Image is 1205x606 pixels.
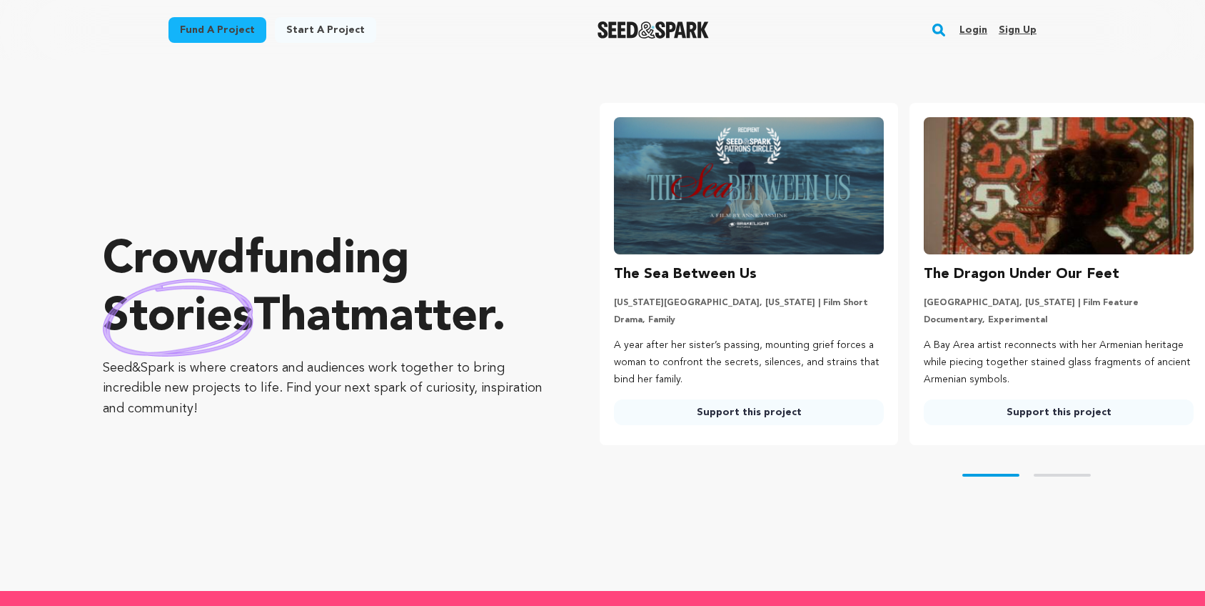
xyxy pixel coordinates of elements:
[614,297,884,309] p: [US_STATE][GEOGRAPHIC_DATA], [US_STATE] | Film Short
[168,17,266,43] a: Fund a project
[999,19,1037,41] a: Sign up
[598,21,710,39] a: Seed&Spark Homepage
[275,17,376,43] a: Start a project
[614,314,884,326] p: Drama, Family
[614,399,884,425] a: Support this project
[924,297,1194,309] p: [GEOGRAPHIC_DATA], [US_STATE] | Film Feature
[598,21,710,39] img: Seed&Spark Logo Dark Mode
[614,337,884,388] p: A year after her sister’s passing, mounting grief forces a woman to confront the secrets, silence...
[614,117,884,254] img: The Sea Between Us image
[103,358,543,419] p: Seed&Spark is where creators and audiences work together to bring incredible new projects to life...
[924,399,1194,425] a: Support this project
[103,232,543,347] p: Crowdfunding that .
[924,314,1194,326] p: Documentary, Experimental
[614,263,757,286] h3: The Sea Between Us
[103,279,253,357] img: hand sketched image
[924,117,1194,254] img: The Dragon Under Our Feet image
[959,19,987,41] a: Login
[350,295,492,341] span: matter
[924,263,1119,286] h3: The Dragon Under Our Feet
[924,337,1194,388] p: A Bay Area artist reconnects with her Armenian heritage while piecing together stained glass frag...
